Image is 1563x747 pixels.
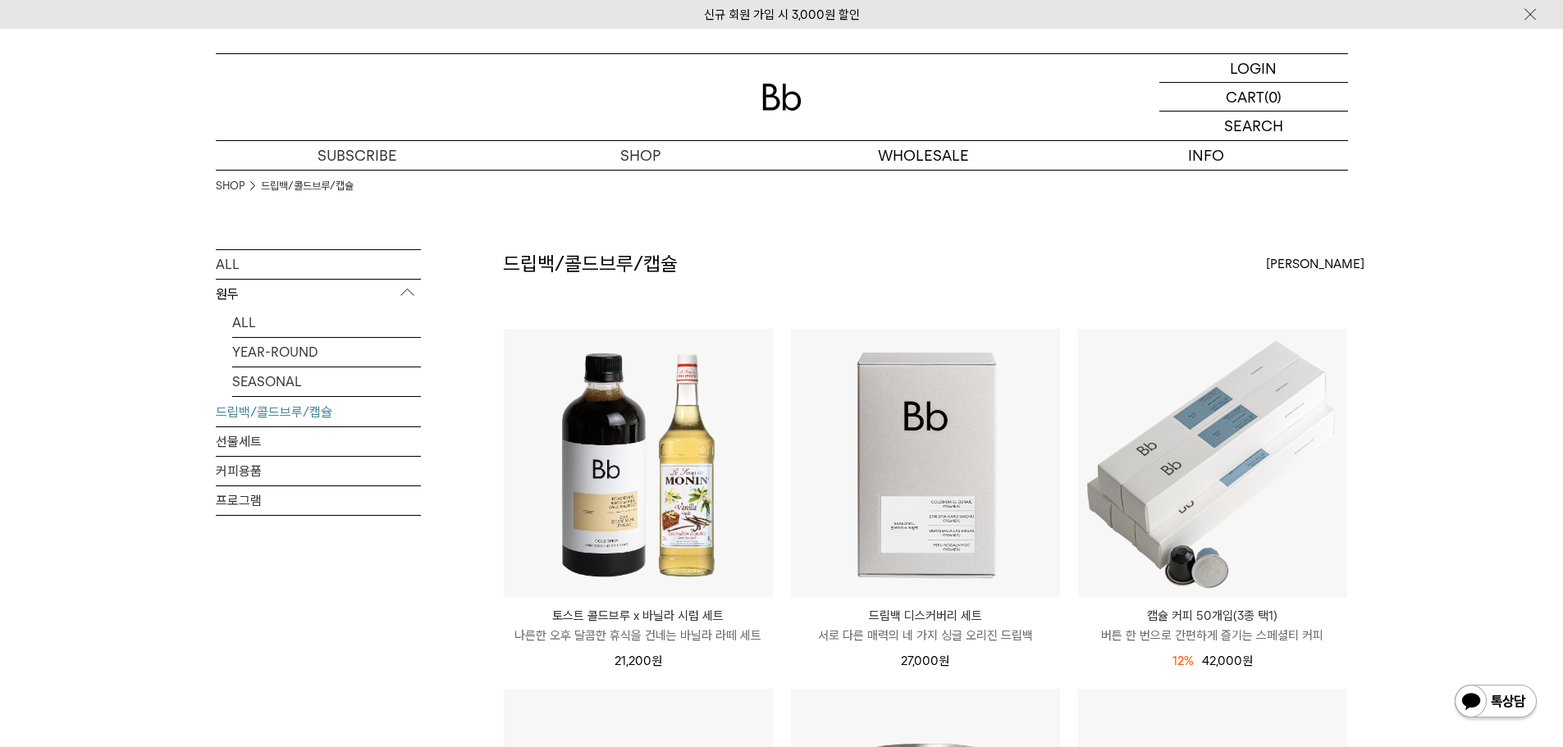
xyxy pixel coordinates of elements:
[1230,54,1277,82] p: LOGIN
[216,141,499,170] a: SUBSCRIBE
[216,250,421,279] a: ALL
[216,427,421,456] a: 선물세트
[1159,54,1348,83] a: LOGIN
[504,606,773,626] p: 토스트 콜드브루 x 바닐라 시럽 세트
[216,178,245,194] a: SHOP
[504,606,773,645] a: 토스트 콜드브루 x 바닐라 시럽 세트 나른한 오후 달콤한 휴식을 건네는 바닐라 라떼 세트
[1078,329,1347,598] img: 캡슐 커피 50개입(3종 택1)
[503,250,678,278] h2: 드립백/콜드브루/캡슐
[1078,606,1347,645] a: 캡슐 커피 50개입(3종 택1) 버튼 한 번으로 간편하게 즐기는 스페셜티 커피
[704,7,860,22] a: 신규 회원 가입 시 3,000원 할인
[791,329,1060,598] img: 드립백 디스커버리 세트
[615,654,662,668] span: 21,200
[791,606,1060,626] p: 드립백 디스커버리 세트
[1266,254,1364,274] span: [PERSON_NAME]
[232,308,421,337] a: ALL
[782,141,1065,170] p: WHOLESALE
[791,626,1060,645] p: 서로 다른 매력의 네 가지 싱글 오리진 드립백
[504,329,773,598] img: 토스트 콜드브루 x 바닐라 시럽 세트
[1078,626,1347,645] p: 버튼 한 번으로 간편하게 즐기는 스페셜티 커피
[901,654,949,668] span: 27,000
[216,398,421,426] a: 드립백/콜드브루/캡슐
[216,280,421,309] p: 원두
[232,338,421,367] a: YEAR-ROUND
[499,141,782,170] a: SHOP
[1172,651,1194,671] div: 12%
[1226,83,1264,111] p: CART
[791,606,1060,645] a: 드립백 디스커버리 세트 서로 다른 매력의 네 가지 싱글 오리진 드립백
[232,367,421,396] a: SEASONAL
[939,654,949,668] span: 원
[1224,112,1283,140] p: SEARCH
[216,457,421,485] a: 커피용품
[1242,654,1253,668] span: 원
[1078,606,1347,626] p: 캡슐 커피 50개입(3종 택1)
[1453,683,1538,722] img: 카카오톡 채널 1:1 채팅 버튼
[261,178,354,194] a: 드립백/콜드브루/캡슐
[1065,141,1348,170] p: INFO
[504,626,773,645] p: 나른한 오후 달콤한 휴식을 건네는 바닐라 라떼 세트
[651,654,662,668] span: 원
[1159,83,1348,112] a: CART (0)
[1202,654,1253,668] span: 42,000
[1264,83,1282,111] p: (0)
[216,486,421,515] a: 프로그램
[762,84,802,111] img: 로고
